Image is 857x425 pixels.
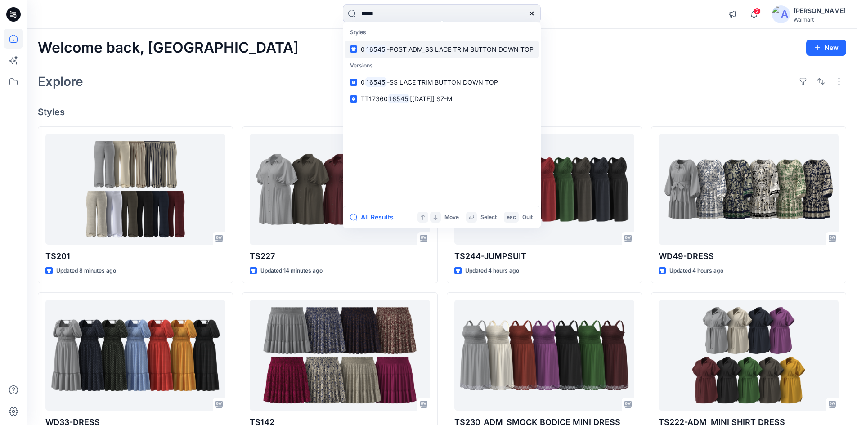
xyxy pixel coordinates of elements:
[350,212,399,223] button: All Results
[454,134,634,245] a: TS244-JUMPSUIT
[365,77,387,87] mark: 16545
[38,40,299,56] h2: Welcome back, [GEOGRAPHIC_DATA]
[454,250,634,263] p: TS244-JUMPSUIT
[345,74,539,90] a: 016545-SS LACE TRIM BUTTON DOWN TOP
[45,300,225,411] a: WD33-DRESS
[522,213,533,222] p: Quit
[250,300,430,411] a: TS142
[345,58,539,74] p: Versions
[45,250,225,263] p: TS201
[260,266,323,276] p: Updated 14 minutes ago
[465,266,519,276] p: Updated 4 hours ago
[345,90,539,107] a: TT1736016545[[DATE]] SZ-M
[794,16,846,23] div: Walmart
[454,300,634,411] a: TS230_ADM_SMOCK BODICE MINI DRESS
[480,213,497,222] p: Select
[250,134,430,245] a: TS227
[806,40,846,56] button: New
[361,95,388,103] span: TT17360
[345,41,539,58] a: 016545-POST ADM_SS LACE TRIM BUTTON DOWN TOP
[772,5,790,23] img: avatar
[56,266,116,276] p: Updated 8 minutes ago
[507,213,516,222] p: esc
[361,78,365,86] span: 0
[387,78,498,86] span: -SS LACE TRIM BUTTON DOWN TOP
[388,94,410,104] mark: 16545
[361,45,365,53] span: 0
[669,266,723,276] p: Updated 4 hours ago
[444,213,459,222] p: Move
[410,95,452,103] span: [[DATE]] SZ-M
[38,107,846,117] h4: Styles
[754,8,761,15] span: 2
[794,5,846,16] div: [PERSON_NAME]
[250,250,430,263] p: TS227
[345,24,539,41] p: Styles
[38,74,83,89] h2: Explore
[387,45,534,53] span: -POST ADM_SS LACE TRIM BUTTON DOWN TOP
[365,44,387,54] mark: 16545
[659,300,839,411] a: TS222-ADM_MINI SHIRT DRESS
[659,250,839,263] p: WD49-DRESS
[659,134,839,245] a: WD49-DRESS
[45,134,225,245] a: TS201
